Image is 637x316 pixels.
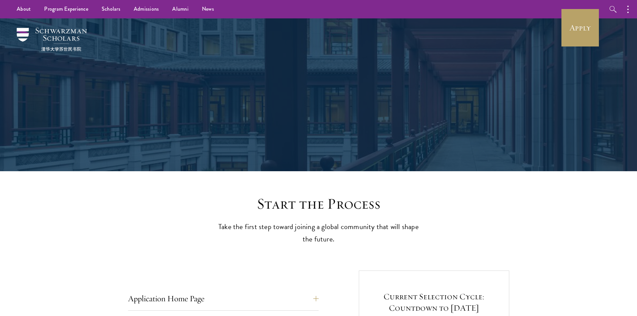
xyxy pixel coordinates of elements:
a: Apply [561,9,599,46]
h2: Start the Process [215,195,422,213]
img: Schwarzman Scholars [17,28,87,51]
p: Take the first step toward joining a global community that will shape the future. [215,221,422,245]
button: Application Home Page [128,291,319,307]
